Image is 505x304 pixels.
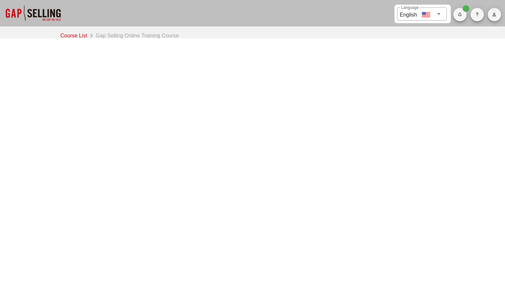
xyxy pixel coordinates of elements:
span: Badge [463,5,469,12]
label: Language [401,5,419,10]
div: Gap Selling Online Training Course [93,30,179,40]
a: Course List [61,30,90,40]
div: English [400,9,417,19]
div: LanguageEnglish [397,7,447,21]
